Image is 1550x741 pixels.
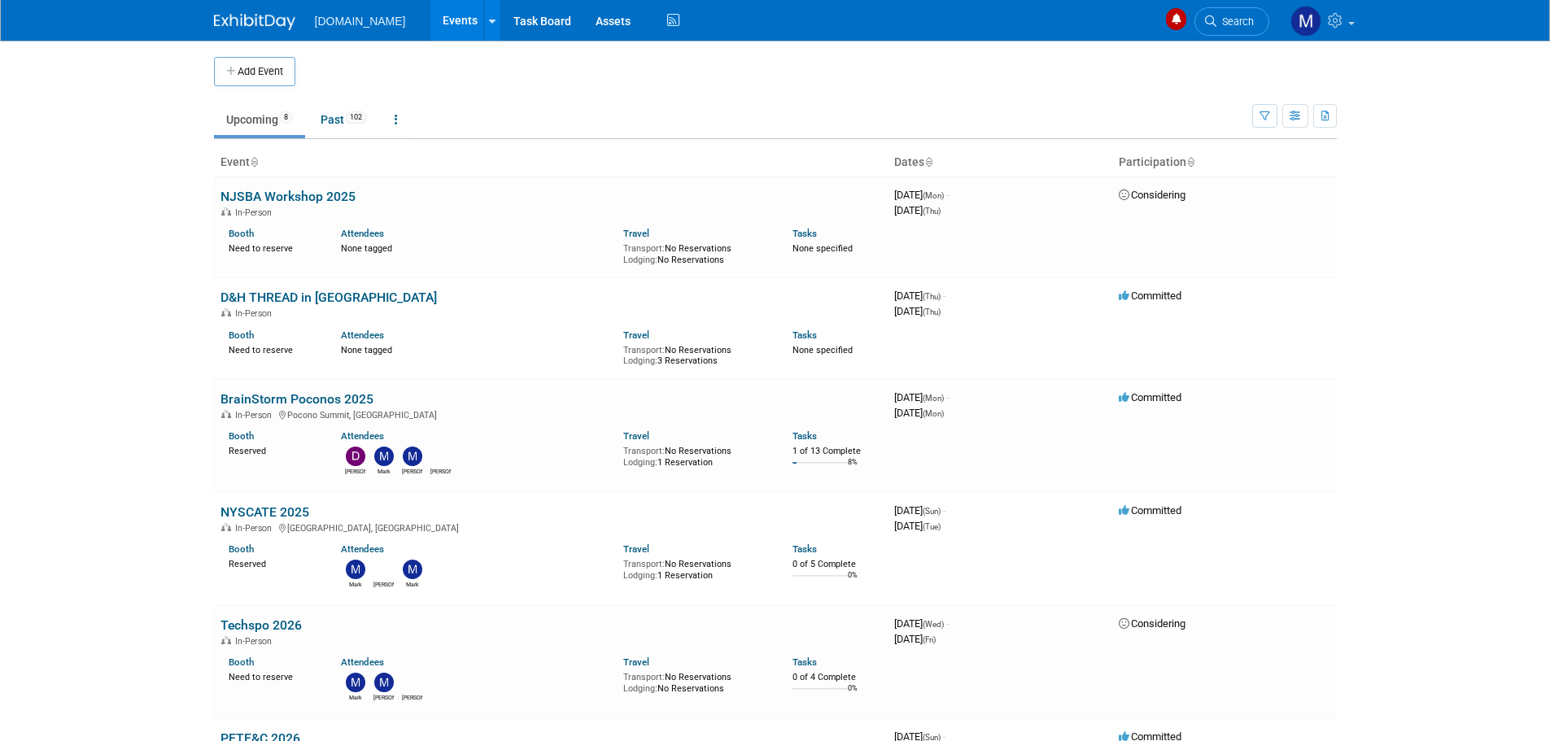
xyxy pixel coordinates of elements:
span: (Sun) [923,507,941,516]
a: Tasks [792,543,817,555]
a: Travel [623,543,649,555]
a: Search [1194,7,1269,36]
img: Mark Menzella [374,447,394,466]
img: In-Person Event [221,636,231,644]
span: In-Person [235,636,277,647]
a: Attendees [341,656,384,668]
span: Transport: [623,446,665,456]
a: Booth [229,228,254,239]
th: Dates [888,149,1112,177]
span: In-Person [235,523,277,534]
img: Matthew Levin [403,447,422,466]
span: (Thu) [923,292,941,301]
span: Committed [1119,391,1181,403]
span: Committed [1119,290,1181,302]
a: Tasks [792,430,817,442]
a: Tasks [792,329,817,341]
div: Reserved [229,556,317,570]
span: - [946,617,949,630]
span: Committed [1119,504,1181,517]
span: In-Person [235,308,277,319]
span: Lodging: [623,570,657,581]
span: [DATE] [894,617,949,630]
div: Matthew Levin [402,466,422,476]
a: Travel [623,329,649,341]
span: - [943,504,945,517]
div: None tagged [341,342,611,356]
span: Transport: [623,243,665,254]
td: 0% [848,684,858,706]
img: In-Person Event [221,308,231,316]
a: Travel [623,228,649,239]
span: - [946,391,949,403]
span: [DATE] [894,520,941,532]
img: Stephen Bart [374,560,394,579]
a: Attendees [341,543,384,555]
a: Booth [229,430,254,442]
span: Search [1216,15,1254,28]
span: [DATE] [894,633,936,645]
span: [DATE] [894,290,945,302]
span: 8 [279,111,293,124]
span: Lodging: [623,255,657,265]
div: Stephen Bart [402,692,422,702]
span: Transport: [623,672,665,682]
span: [DATE] [894,204,941,216]
span: In-Person [235,207,277,218]
a: Attendees [341,329,384,341]
span: (Thu) [923,307,941,316]
div: None tagged [341,240,611,255]
span: 102 [345,111,367,124]
img: ExhibitDay [214,14,295,30]
div: Damien Dimino [345,466,365,476]
img: Mark Menzella [346,673,365,692]
span: [DATE] [894,504,945,517]
img: In-Person Event [221,207,231,216]
div: Mark Menzella [345,579,365,589]
span: [DATE] [894,305,941,317]
span: Considering [1119,617,1185,630]
th: Participation [1112,149,1337,177]
span: Transport: [623,559,665,569]
img: Stephen Bart [431,447,451,466]
a: Attendees [341,228,384,239]
span: [DOMAIN_NAME] [315,15,406,28]
span: (Mon) [923,409,944,418]
span: None specified [792,243,853,254]
a: Travel [623,430,649,442]
div: Matthew Levin [373,692,394,702]
img: Matthew Levin [374,673,394,692]
span: None specified [792,345,853,355]
span: In-Person [235,410,277,421]
div: Reserved [229,442,317,457]
span: (Tue) [923,522,941,531]
td: 8% [848,458,858,480]
div: Stephen Bart [373,579,394,589]
span: Transport: [623,345,665,355]
a: NYSCATE 2025 [220,504,309,520]
span: [DATE] [894,407,944,419]
span: - [943,290,945,302]
div: 0 of 5 Complete [792,559,881,570]
img: Mark Triftshauser [403,560,422,579]
div: [GEOGRAPHIC_DATA], [GEOGRAPHIC_DATA] [220,521,881,534]
a: Sort by Participation Type [1186,155,1194,168]
button: Add Event [214,57,295,86]
img: Mark Menzella [346,560,365,579]
img: Stephen Bart [403,673,422,692]
th: Event [214,149,888,177]
div: Stephen Bart [430,466,451,476]
div: Need to reserve [229,240,317,255]
a: Techspo 2026 [220,617,302,633]
div: Mark Triftshauser [402,579,422,589]
span: (Wed) [923,620,944,629]
div: Need to reserve [229,669,317,683]
div: 1 of 13 Complete [792,446,881,457]
div: 0 of 4 Complete [792,672,881,683]
div: No Reservations No Reservations [623,240,768,265]
span: - [946,189,949,201]
a: NJSBA Workshop 2025 [220,189,356,204]
span: (Fri) [923,635,936,644]
img: Damien Dimino [346,447,365,466]
img: In-Person Event [221,523,231,531]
